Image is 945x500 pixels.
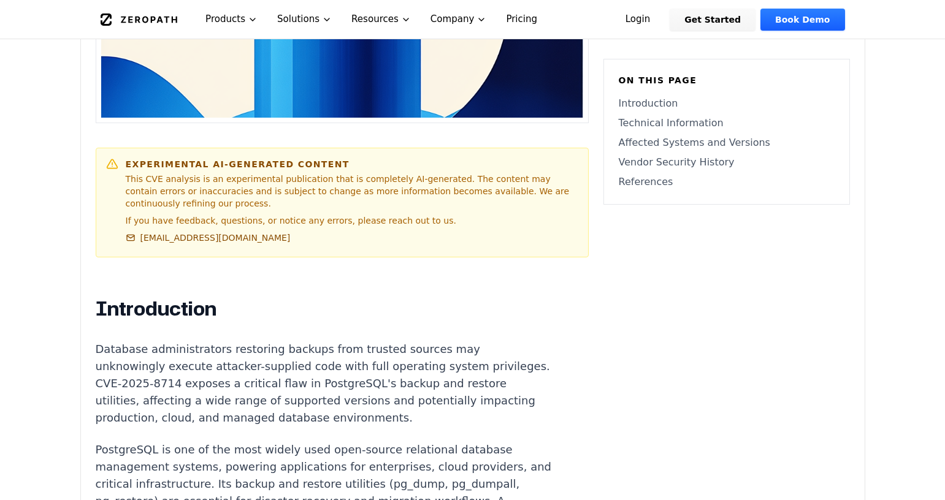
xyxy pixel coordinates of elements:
[126,158,578,170] h6: Experimental AI-Generated Content
[126,214,578,227] p: If you have feedback, questions, or notice any errors, please reach out to us.
[96,341,552,426] p: Database administrators restoring backups from trusted sources may unknowingly execute attacker-s...
[619,175,835,189] a: References
[96,297,552,321] h2: Introduction
[670,9,756,31] a: Get Started
[619,135,835,150] a: Affected Systems and Versions
[611,9,665,31] a: Login
[619,96,835,111] a: Introduction
[760,9,844,31] a: Book Demo
[126,173,578,210] p: This CVE analysis is an experimental publication that is completely AI-generated. The content may...
[619,155,835,170] a: Vendor Security History
[619,74,835,86] h6: On this page
[619,116,835,131] a: Technical Information
[126,232,291,244] a: [EMAIL_ADDRESS][DOMAIN_NAME]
